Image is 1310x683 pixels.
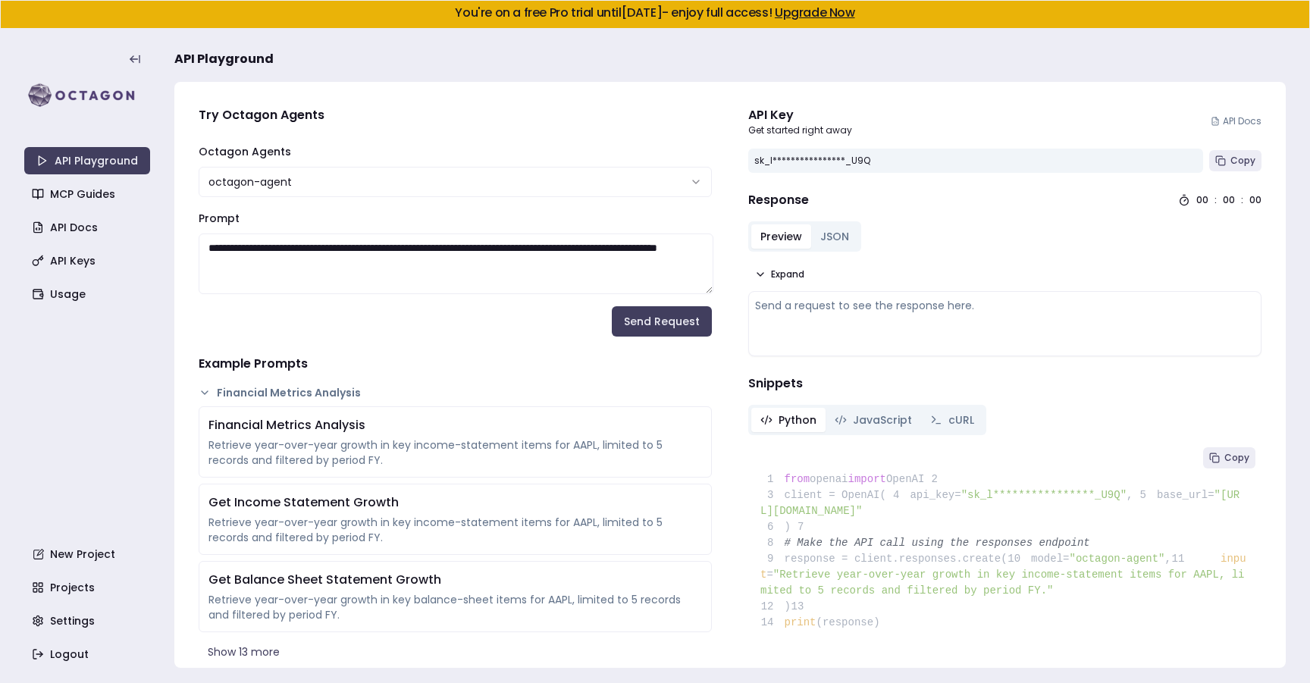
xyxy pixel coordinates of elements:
[1203,447,1255,468] button: Copy
[1230,155,1255,167] span: Copy
[924,472,948,487] span: 2
[771,268,804,280] span: Expand
[1133,487,1157,503] span: 5
[1211,115,1261,127] a: API Docs
[760,615,785,631] span: 14
[199,211,240,226] label: Prompt
[766,569,773,581] span: =
[816,616,880,628] span: (response)
[1214,194,1217,206] div: :
[760,599,785,615] span: 12
[199,144,291,159] label: Octagon Agents
[886,473,924,485] span: OpenAI
[26,574,152,601] a: Projects
[791,599,815,615] span: 13
[13,7,1297,19] h5: You're on a free Pro trial until [DATE] - enjoy full access!
[760,535,785,551] span: 8
[760,600,791,613] span: )
[848,473,886,485] span: import
[199,385,712,400] button: Financial Metrics Analysis
[208,571,702,589] div: Get Balance Sheet Statement Growth
[751,224,811,249] button: Preview
[26,280,152,308] a: Usage
[26,180,152,208] a: MCP Guides
[910,489,961,501] span: api_key=
[785,616,816,628] span: print
[748,124,852,136] p: Get started right away
[760,519,785,535] span: 6
[1171,551,1196,567] span: 11
[1249,194,1261,206] div: 00
[760,472,785,487] span: 1
[775,4,855,21] a: Upgrade Now
[748,264,810,285] button: Expand
[26,540,152,568] a: New Project
[1224,452,1249,464] span: Copy
[760,569,1245,597] span: "Retrieve year-over-year growth in key income-statement items for AAPL, limited to 5 records and ...
[199,355,712,373] h4: Example Prompts
[199,106,712,124] h4: Try Octagon Agents
[791,519,815,535] span: 7
[208,592,702,622] div: Retrieve year-over-year growth in key balance-sheet items for AAPL, limited to 5 records and filt...
[1223,194,1235,206] div: 00
[779,412,816,428] span: Python
[26,214,152,241] a: API Docs
[208,437,702,468] div: Retrieve year-over-year growth in key income-statement items for AAPL, limited to 5 records and f...
[24,147,150,174] a: API Playground
[1241,194,1243,206] div: :
[26,247,152,274] a: API Keys
[755,298,1255,313] div: Send a request to see the response here.
[26,607,152,634] a: Settings
[811,224,858,249] button: JSON
[760,551,785,567] span: 9
[760,489,886,501] span: client = OpenAI(
[1157,489,1214,501] span: base_url=
[785,473,810,485] span: from
[24,80,150,111] img: logo-rect-yK7x_WSZ.svg
[810,473,848,485] span: openai
[748,191,809,209] h4: Response
[853,412,912,428] span: JavaScript
[1165,553,1171,565] span: ,
[612,306,712,337] button: Send Request
[174,50,274,68] span: API Playground
[1069,553,1164,565] span: "octagon-agent"
[1209,150,1261,171] button: Copy
[760,553,1008,565] span: response = client.responses.create(
[208,493,702,512] div: Get Income Statement Growth
[208,515,702,545] div: Retrieve year-over-year growth in key income-statement items for AAPL, limited to 5 records and f...
[748,374,1261,393] h4: Snippets
[1127,489,1133,501] span: ,
[748,106,852,124] div: API Key
[199,638,712,666] button: Show 13 more
[886,487,910,503] span: 4
[760,521,791,533] span: )
[1031,553,1069,565] span: model=
[785,537,1090,549] span: # Make the API call using the responses endpoint
[1008,551,1032,567] span: 10
[26,641,152,668] a: Logout
[760,487,785,503] span: 3
[1196,194,1208,206] div: 00
[208,416,702,434] div: Financial Metrics Analysis
[948,412,974,428] span: cURL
